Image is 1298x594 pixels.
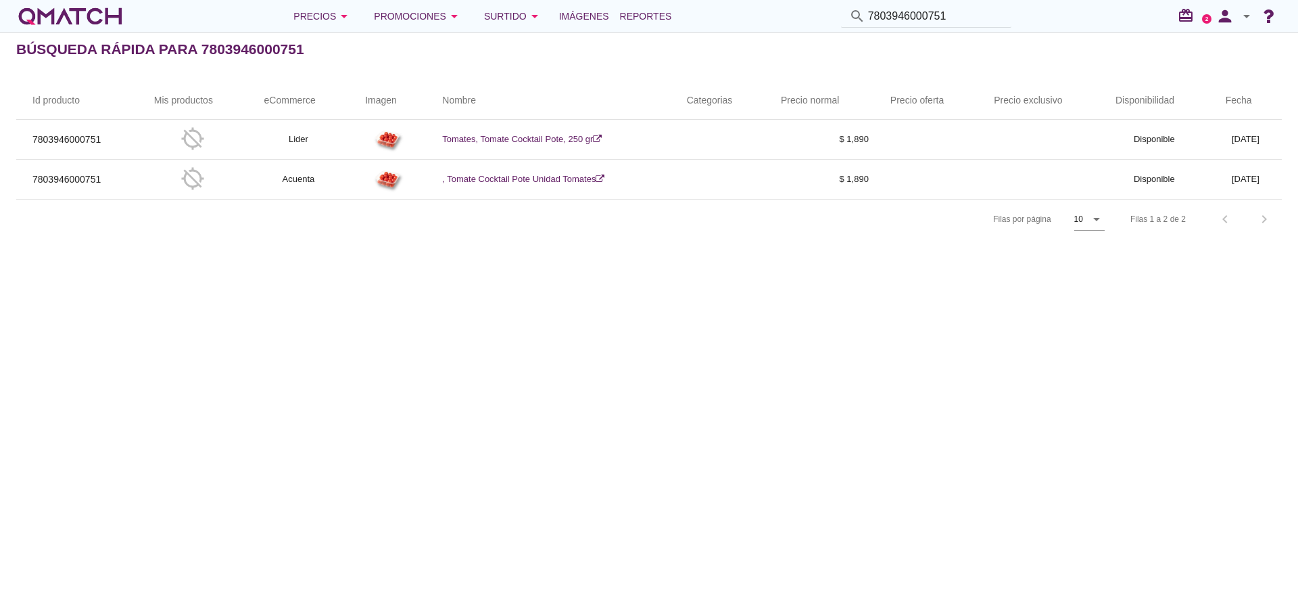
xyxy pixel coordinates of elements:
[615,3,677,30] a: Reportes
[1099,160,1209,200] td: Disponible
[1205,16,1209,22] text: 2
[765,82,874,120] th: Precio normal: Not sorted.
[248,160,350,200] td: Acuenta
[484,8,543,24] div: Surtido
[1130,213,1186,225] div: Filas 1 a 2 de 2
[1088,211,1105,227] i: arrow_drop_down
[293,8,352,24] div: Precios
[1099,120,1209,160] td: Disponible
[978,82,1099,120] th: Precio exclusivo: Not sorted.
[1209,82,1282,120] th: Fecha: Not sorted.
[671,82,765,120] th: Categorias: Not sorted.
[374,8,462,24] div: Promociones
[1209,160,1282,200] td: [DATE]
[32,133,122,147] p: 7803946000751
[442,134,602,144] a: Tomates, Tomate Cocktail Pote, 250 gr
[554,3,615,30] a: Imágenes
[1074,213,1083,225] div: 10
[1099,82,1209,120] th: Disponibilidad: Not sorted.
[765,120,874,160] td: $ 1,890
[849,8,865,24] i: search
[426,82,670,120] th: Nombre: Not sorted.
[1202,14,1211,24] a: 2
[442,174,604,184] a: , Tomate Cocktail Pote Unidad Tomates
[858,200,1105,239] div: Filas por página
[16,3,124,30] a: white-qmatch-logo
[138,82,248,120] th: Mis productos: Not sorted.
[1211,7,1239,26] i: person
[363,3,473,30] button: Promociones
[349,82,426,120] th: Imagen: Not sorted.
[16,39,304,60] h2: Búsqueda rápida para 7803946000751
[1209,120,1282,160] td: [DATE]
[248,82,350,120] th: eCommerce: Not sorted.
[1178,7,1199,24] i: redeem
[336,8,352,24] i: arrow_drop_down
[527,8,543,24] i: arrow_drop_down
[181,166,205,191] i: gps_off
[248,120,350,160] td: Lider
[765,160,874,200] td: $ 1,890
[473,3,554,30] button: Surtido
[181,127,205,151] i: gps_off
[620,8,672,24] span: Reportes
[446,8,462,24] i: arrow_drop_down
[16,82,138,120] th: Id producto: Not sorted.
[32,173,122,187] p: 7803946000751
[559,8,609,24] span: Imágenes
[868,5,1003,27] input: Buscar productos
[874,82,978,120] th: Precio oferta: Not sorted.
[1239,8,1255,24] i: arrow_drop_down
[283,3,363,30] button: Precios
